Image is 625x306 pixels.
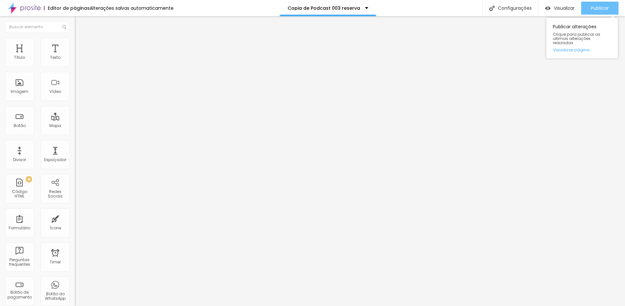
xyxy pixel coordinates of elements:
[13,158,26,162] div: Divisor
[62,25,66,29] img: Icone
[545,6,551,11] img: view-1.svg
[49,89,61,94] div: Vídeo
[14,123,26,128] div: Botão
[7,290,32,300] div: Botão de pagamento
[489,6,495,11] img: Icone
[7,258,32,267] div: Perguntas frequentes
[9,226,30,230] div: Formulário
[90,6,174,10] div: Alterações salvas automaticamente
[591,6,609,11] span: Publicar
[44,158,66,162] div: Espaçador
[546,18,618,58] div: Publicar alterações
[50,226,61,230] div: Ícone
[49,123,61,128] div: Mapa
[553,48,611,52] a: Visualizar página
[50,55,60,60] div: Texto
[42,292,68,301] div: Botão do WhatsApp
[42,189,68,199] div: Redes Sociais
[539,2,581,15] button: Visualizar
[75,16,625,306] iframe: Editor
[7,189,32,199] div: Código HTML
[44,6,90,10] div: Editor de páginas
[288,6,360,10] p: Copia de Podcast 003 reserva
[5,21,70,33] input: Buscar elemento
[581,2,618,15] button: Publicar
[14,55,25,60] div: Título
[553,32,611,45] span: Clique para publicar as ultimas alterações reaizadas
[50,260,61,264] div: Timer
[11,89,28,94] div: Imagem
[554,6,575,11] span: Visualizar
